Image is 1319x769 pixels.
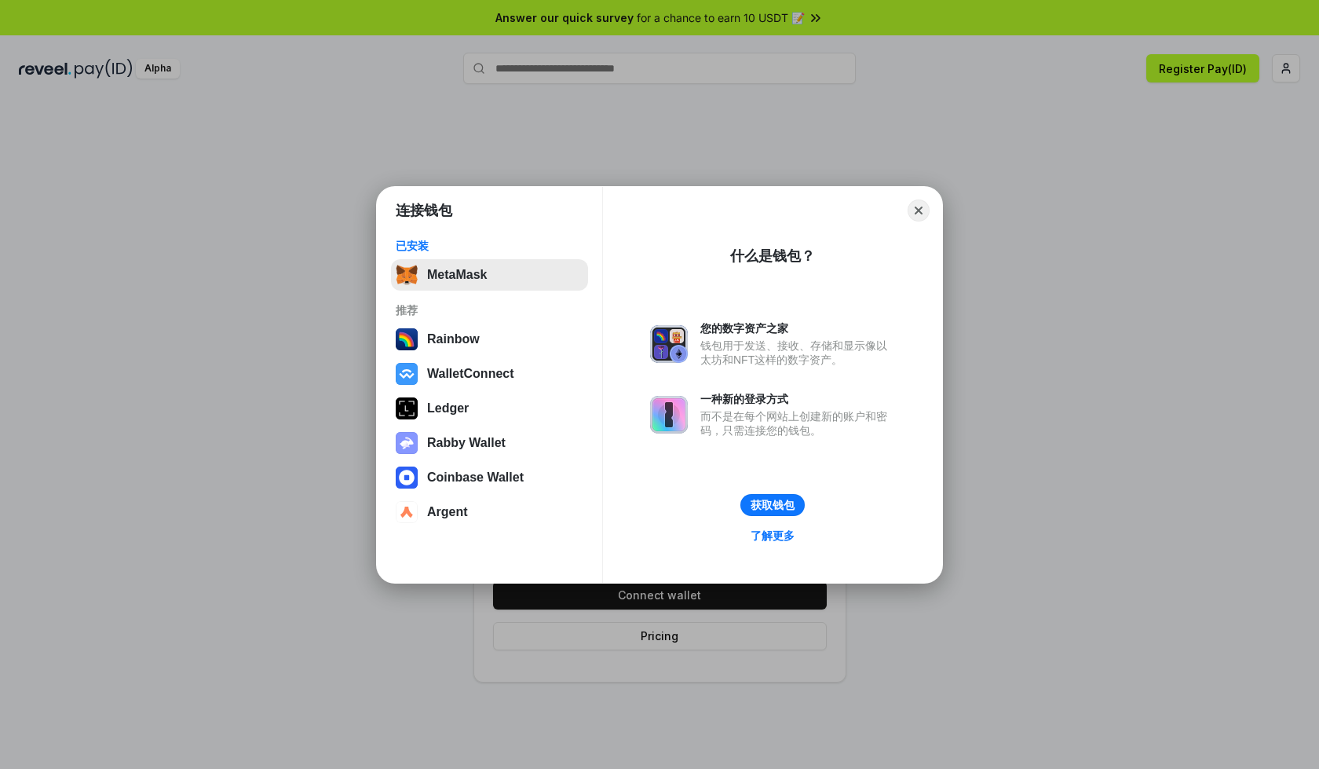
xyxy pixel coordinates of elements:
[391,259,588,291] button: MetaMask
[396,328,418,350] img: svg+xml,%3Csvg%20width%3D%22120%22%20height%3D%22120%22%20viewBox%3D%220%200%20120%20120%22%20fil...
[700,339,895,367] div: 钱包用于发送、接收、存储和显示像以太坊和NFT这样的数字资产。
[740,494,805,516] button: 获取钱包
[391,427,588,459] button: Rabby Wallet
[908,200,930,222] button: Close
[650,325,688,363] img: svg+xml,%3Csvg%20xmlns%3D%22http%3A%2F%2Fwww.w3.org%2F2000%2Fsvg%22%20fill%3D%22none%22%20viewBox...
[396,501,418,523] img: svg+xml,%3Csvg%20width%3D%2228%22%20height%3D%2228%22%20viewBox%3D%220%200%2028%2028%22%20fill%3D...
[751,529,795,543] div: 了解更多
[700,321,895,335] div: 您的数字资产之家
[396,432,418,454] img: svg+xml,%3Csvg%20xmlns%3D%22http%3A%2F%2Fwww.w3.org%2F2000%2Fsvg%22%20fill%3D%22none%22%20viewBox...
[391,393,588,424] button: Ledger
[700,392,895,406] div: 一种新的登录方式
[700,409,895,438] div: 而不是在每个网站上创建新的账户和密码，只需连接您的钱包。
[396,467,418,489] img: svg+xml,%3Csvg%20width%3D%2228%22%20height%3D%2228%22%20viewBox%3D%220%200%2028%2028%22%20fill%3D...
[730,247,815,265] div: 什么是钱包？
[427,367,514,381] div: WalletConnect
[396,201,452,220] h1: 连接钱包
[396,397,418,419] img: svg+xml,%3Csvg%20xmlns%3D%22http%3A%2F%2Fwww.w3.org%2F2000%2Fsvg%22%20width%3D%2228%22%20height%3...
[427,505,468,519] div: Argent
[391,496,588,528] button: Argent
[427,268,487,282] div: MetaMask
[391,462,588,493] button: Coinbase Wallet
[427,401,469,416] div: Ledger
[427,332,480,346] div: Rainbow
[396,239,583,253] div: 已安装
[396,303,583,317] div: 推荐
[391,358,588,390] button: WalletConnect
[650,396,688,434] img: svg+xml,%3Csvg%20xmlns%3D%22http%3A%2F%2Fwww.w3.org%2F2000%2Fsvg%22%20fill%3D%22none%22%20viewBox...
[427,471,524,485] div: Coinbase Wallet
[391,324,588,355] button: Rainbow
[427,436,506,450] div: Rabby Wallet
[396,264,418,286] img: svg+xml,%3Csvg%20fill%3D%22none%22%20height%3D%2233%22%20viewBox%3D%220%200%2035%2033%22%20width%...
[741,525,804,546] a: 了解更多
[751,498,795,512] div: 获取钱包
[396,363,418,385] img: svg+xml,%3Csvg%20width%3D%2228%22%20height%3D%2228%22%20viewBox%3D%220%200%2028%2028%22%20fill%3D...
